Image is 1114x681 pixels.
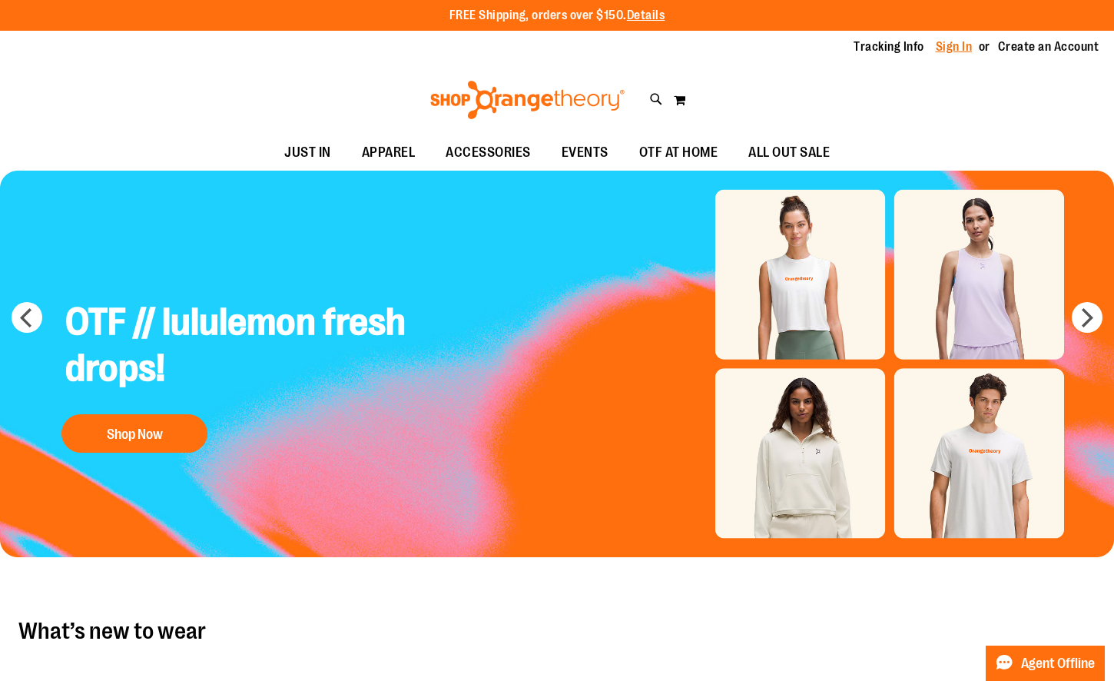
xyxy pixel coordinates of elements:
span: ACCESSORIES [446,135,531,170]
a: OTF // lululemon fresh drops! Shop Now [54,287,418,460]
button: Agent Offline [986,646,1105,681]
span: APPAREL [362,135,416,170]
p: FREE Shipping, orders over $150. [449,7,665,25]
span: Agent Offline [1021,656,1095,671]
button: prev [12,302,42,333]
img: Shop Orangetheory [428,81,627,119]
a: Create an Account [998,38,1099,55]
h2: What’s new to wear [18,619,1096,643]
button: Shop Now [61,414,207,453]
a: Details [627,8,665,22]
a: Sign In [936,38,973,55]
span: OTF AT HOME [639,135,718,170]
a: Tracking Info [854,38,924,55]
button: next [1072,302,1102,333]
span: ALL OUT SALE [748,135,830,170]
h2: OTF // lululemon fresh drops! [54,287,418,407]
span: JUST IN [284,135,331,170]
span: EVENTS [562,135,608,170]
